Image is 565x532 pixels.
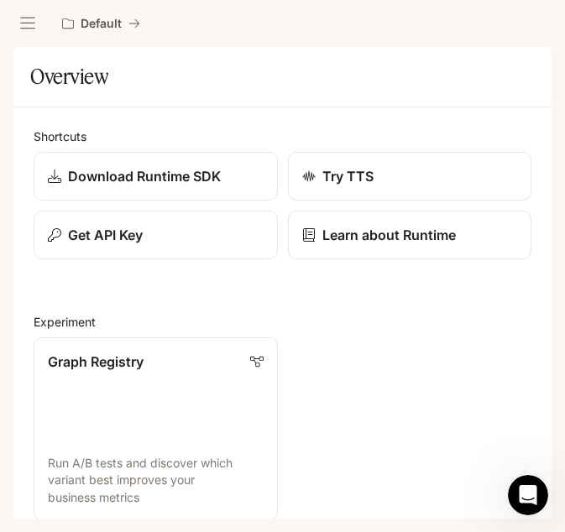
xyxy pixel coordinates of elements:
[68,166,221,186] p: Download Runtime SDK
[34,337,278,520] a: Graph RegistryRun A/B tests and discover which variant best improves your business metrics
[81,17,122,31] p: Default
[68,225,143,245] p: Get API Key
[322,166,374,186] p: Try TTS
[13,8,43,39] button: open drawer
[34,128,531,145] h2: Shortcuts
[288,211,532,259] a: Learn about Runtime
[48,352,144,372] p: Graph Registry
[48,455,264,505] p: Run A/B tests and discover which variant best improves your business metrics
[508,475,548,515] iframe: Intercom live chat
[322,225,456,245] p: Learn about Runtime
[34,313,531,331] h2: Experiment
[30,60,108,93] h1: Overview
[55,7,148,40] button: All workspaces
[34,211,278,259] button: Get API Key
[34,152,278,201] a: Download Runtime SDK
[288,152,532,201] a: Try TTS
